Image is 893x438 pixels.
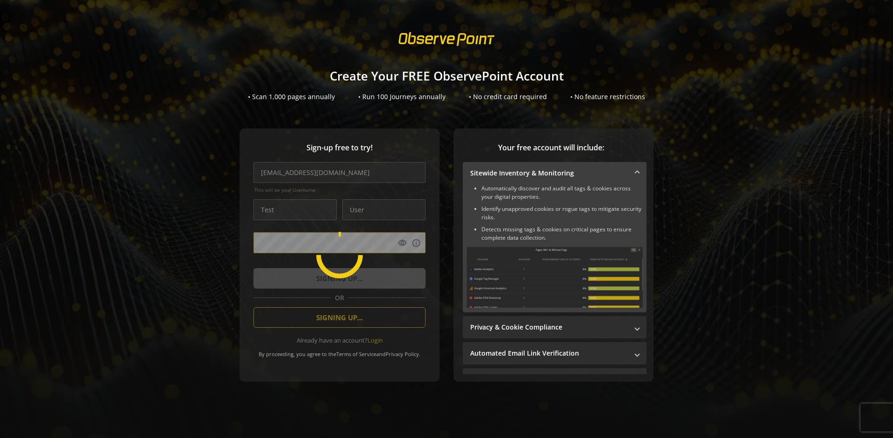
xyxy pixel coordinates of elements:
div: • Scan 1,000 pages annually [248,92,335,101]
a: Privacy Policy [386,350,419,357]
mat-panel-title: Privacy & Cookie Compliance [470,323,628,332]
div: Sitewide Inventory & Monitoring [463,184,646,312]
div: • No credit card required [469,92,547,101]
li: Automatically discover and audit all tags & cookies across your digital properties. [481,184,643,201]
div: • No feature restrictions [570,92,645,101]
li: Detects missing tags & cookies on critical pages to ensure complete data collection. [481,225,643,242]
span: Your free account will include: [463,142,640,153]
mat-panel-title: Sitewide Inventory & Monitoring [470,168,628,178]
span: Sign-up free to try! [253,142,426,153]
a: Terms of Service [336,350,376,357]
mat-expansion-panel-header: Sitewide Inventory & Monitoring [463,162,646,184]
div: • Run 100 Journeys annually [358,92,446,101]
mat-panel-title: Automated Email Link Verification [470,349,628,358]
mat-expansion-panel-header: Performance Monitoring with Web Vitals [463,368,646,391]
li: Identify unapproved cookies or rogue tags to mitigate security risks. [481,205,643,222]
div: By proceeding, you agree to the and . [253,344,426,357]
mat-expansion-panel-header: Privacy & Cookie Compliance [463,316,646,338]
img: Sitewide Inventory & Monitoring [466,247,643,308]
mat-expansion-panel-header: Automated Email Link Verification [463,342,646,364]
